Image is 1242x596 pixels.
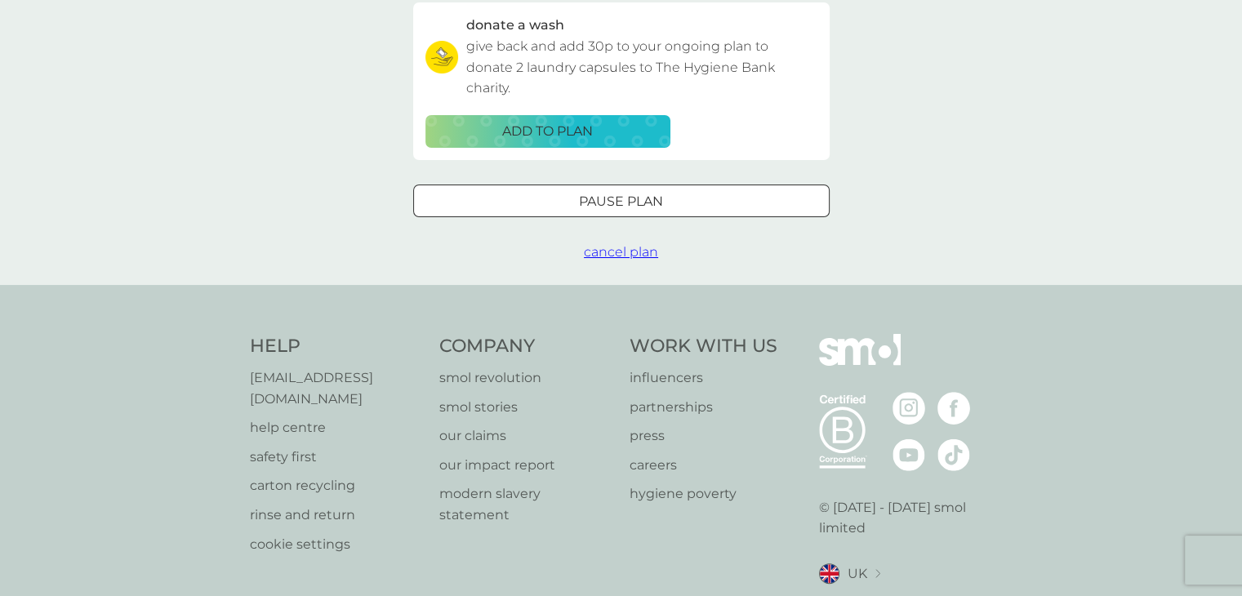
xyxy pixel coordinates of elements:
img: UK flag [819,563,839,584]
p: give back and add 30p to your ongoing plan to donate 2 laundry capsules to The Hygiene Bank charity. [466,36,817,99]
a: press [630,425,777,447]
button: cancel plan [584,242,658,263]
a: safety first [250,447,424,468]
span: cancel plan [584,244,658,260]
h4: Help [250,334,424,359]
img: visit the smol Facebook page [937,392,970,425]
a: cookie settings [250,534,424,555]
a: help centre [250,417,424,438]
img: visit the smol Tiktok page [937,438,970,471]
a: careers [630,455,777,476]
a: carton recycling [250,475,424,496]
p: © [DATE] - [DATE] smol limited [819,497,993,539]
a: modern slavery statement [439,483,613,525]
h4: Company [439,334,613,359]
img: visit the smol Instagram page [893,392,925,425]
h4: Work With Us [630,334,777,359]
img: smol [819,334,901,389]
h3: donate a wash [466,15,564,36]
a: rinse and return [250,505,424,526]
a: [EMAIL_ADDRESS][DOMAIN_NAME] [250,367,424,409]
img: visit the smol Youtube page [893,438,925,471]
button: Pause plan [413,185,830,217]
a: partnerships [630,397,777,418]
a: smol revolution [439,367,613,389]
p: ADD TO PLAN [502,121,593,142]
button: ADD TO PLAN [425,115,670,148]
a: our claims [439,425,613,447]
a: influencers [630,367,777,389]
img: select a new location [875,569,880,578]
span: UK [848,563,867,585]
p: Pause plan [579,191,663,212]
a: smol stories [439,397,613,418]
a: hygiene poverty [630,483,777,505]
a: our impact report [439,455,613,476]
